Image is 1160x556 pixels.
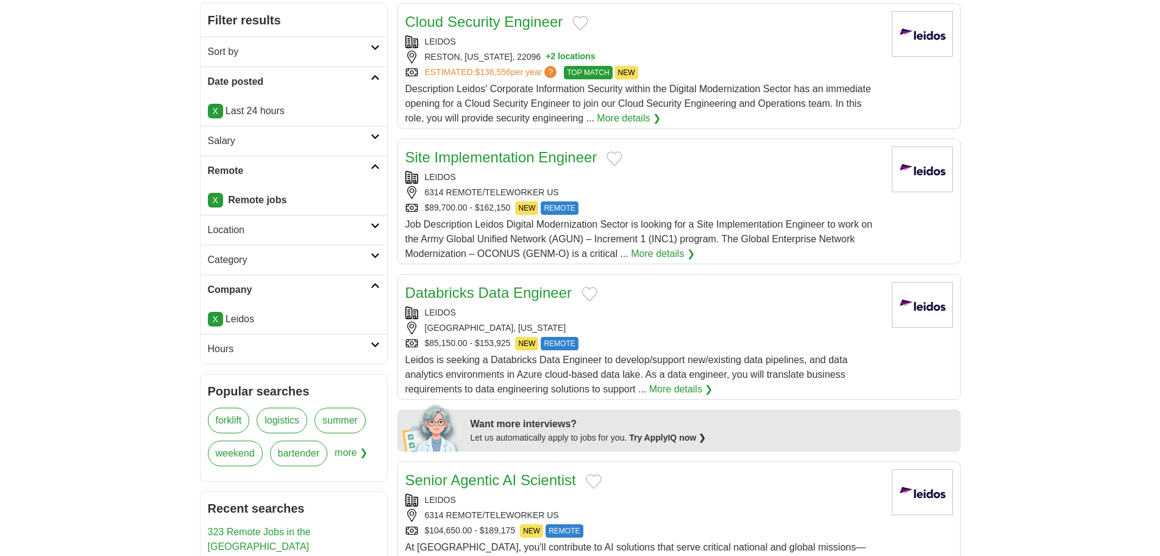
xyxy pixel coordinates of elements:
a: Try ApplyIQ now ❯ [629,433,706,442]
div: $104,650.00 - $189,175 [405,524,882,538]
span: ? [544,66,557,78]
h2: Remote [208,164,371,178]
div: Let us automatically apply to jobs for you. [471,431,953,444]
h2: Company [208,283,371,297]
div: RESTON, [US_STATE], 22096 [405,51,882,63]
div: [GEOGRAPHIC_DATA], [US_STATE] [405,322,882,334]
img: Leidos logo [892,469,953,515]
a: Remote [201,156,387,186]
img: Leidos logo [892,11,953,57]
a: X [208,193,223,208]
a: More details ❯ [631,247,695,261]
a: Salary [201,126,387,156]
h2: Filter results [201,4,387,37]
a: summer [315,408,366,433]
h2: Recent searches [208,499,380,518]
button: Add to favorite jobs [607,151,622,166]
div: $85,150.00 - $153,925 [405,337,882,350]
span: REMOTE [541,337,578,350]
button: +2 locations [546,51,595,63]
a: Cloud Security Engineer [405,13,563,30]
div: 6314 REMOTE/TELEWORKER US [405,186,882,199]
h2: Popular searches [208,382,380,400]
a: bartender [270,441,328,466]
span: + [546,51,550,63]
span: REMOTE [546,524,583,538]
a: Location [201,215,387,245]
h2: Date posted [208,74,371,89]
span: Job Description Leidos Digital Modernization Sector is looking for a Site Implementation Engineer... [405,219,873,259]
h2: Category [208,253,371,267]
a: Hours [201,334,387,364]
span: Description Leidos' Corporate Information Security within the Digital Modernization Sector has an... [405,84,871,123]
a: Site Implementation Engineer [405,149,597,165]
a: logistics [257,408,307,433]
span: NEW [520,524,543,538]
a: Date posted [201,67,387,96]
h2: Hours [208,342,371,356]
span: NEW [515,201,538,215]
div: $89,700.00 - $162,150 [405,201,882,215]
a: forklift [208,408,250,433]
button: Add to favorite jobs [582,287,597,301]
a: weekend [208,441,263,466]
a: LEIDOS [425,495,456,505]
a: Sort by [201,37,387,67]
a: LEIDOS [425,308,456,317]
a: Databricks Data Engineer [405,284,572,301]
h2: Location [208,223,371,237]
span: Leidos is seeking a Databricks Data Engineer to develop/support new/existing data pipelines, and ... [405,355,848,394]
a: LEIDOS [425,172,456,182]
li: Leidos [208,312,380,327]
span: $138,556 [475,67,510,77]
span: REMOTE [541,201,578,215]
a: LEIDOS [425,37,456,46]
strong: Remote jobs [228,195,286,205]
a: X [208,104,223,118]
div: 6314 REMOTE/TELEWORKER US [405,509,882,522]
span: more ❯ [335,441,368,474]
div: Want more interviews? [471,417,953,431]
a: 323 Remote Jobs in the [GEOGRAPHIC_DATA] [208,527,311,552]
a: Company [201,275,387,305]
h2: Salary [208,134,371,148]
p: Last 24 hours [208,104,380,118]
a: Category [201,245,387,275]
span: NEW [515,337,538,350]
a: More details ❯ [649,382,713,397]
a: More details ❯ [597,111,661,126]
button: Add to favorite jobs [572,16,588,31]
button: Add to favorite jobs [586,474,602,489]
a: Senior Agentic AI Scientist [405,472,576,488]
span: NEW [615,66,638,79]
img: Leidos logo [892,282,953,328]
span: TOP MATCH [564,66,612,79]
a: X [208,312,223,327]
h2: Sort by [208,45,371,59]
img: apply-iq-scientist.png [402,403,461,452]
a: ESTIMATED:$138,556per year? [425,66,560,79]
img: Leidos logo [892,146,953,192]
